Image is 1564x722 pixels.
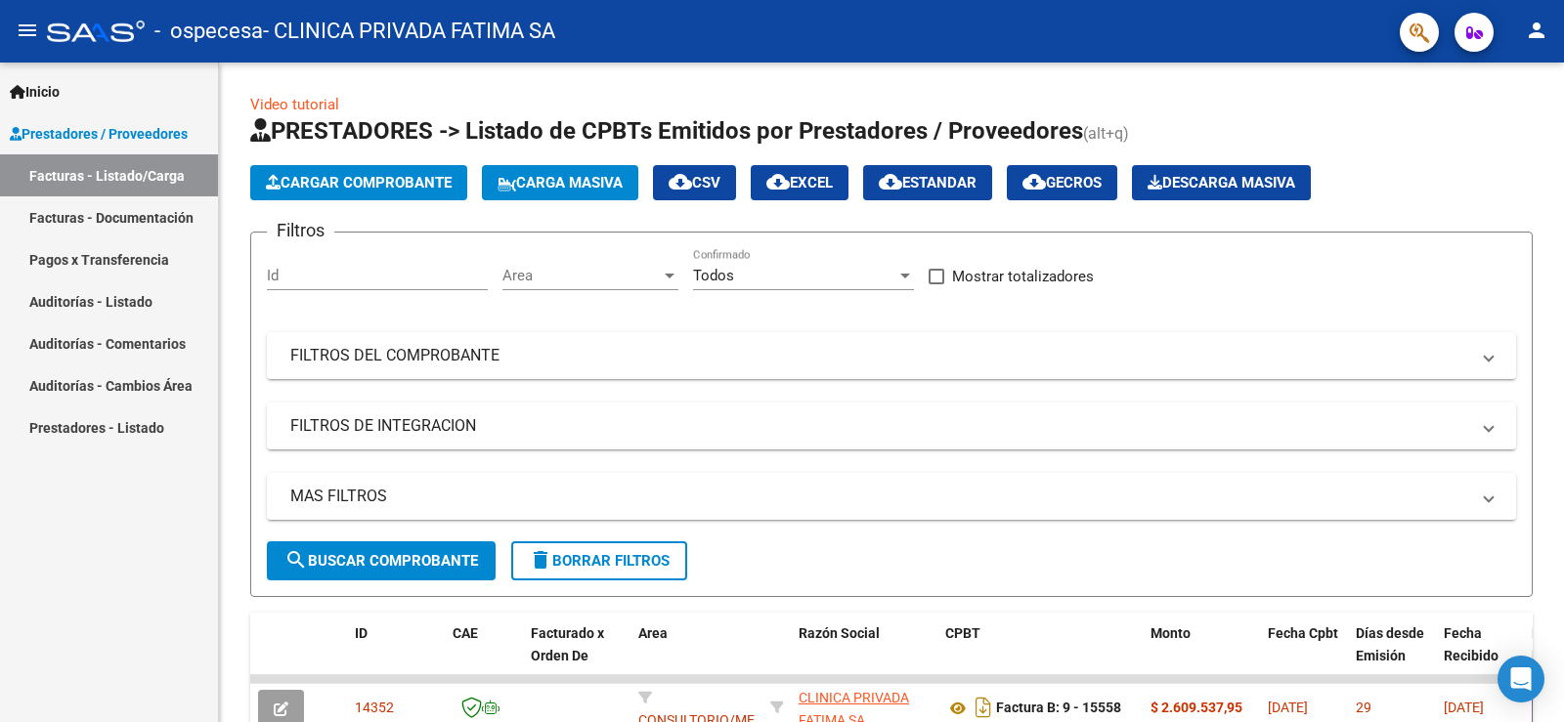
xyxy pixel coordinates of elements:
mat-expansion-panel-header: MAS FILTROS [267,473,1516,520]
span: 14352 [355,700,394,715]
app-download-masive: Descarga masiva de comprobantes (adjuntos) [1132,165,1311,200]
span: EXCEL [766,174,833,191]
datatable-header-cell: Fecha Recibido [1436,613,1524,699]
span: Borrar Filtros [529,552,670,570]
mat-panel-title: MAS FILTROS [290,486,1469,507]
mat-expansion-panel-header: FILTROS DEL COMPROBANTE [267,332,1516,379]
span: Todos [693,267,734,284]
strong: $ 2.609.537,95 [1151,700,1242,715]
button: Carga Masiva [482,165,638,200]
datatable-header-cell: Días desde Emisión [1348,613,1436,699]
button: Buscar Comprobante [267,541,496,580]
span: Monto [1151,625,1191,641]
span: Buscar Comprobante [284,552,478,570]
button: CSV [653,165,736,200]
datatable-header-cell: CPBT [937,613,1143,699]
mat-panel-title: FILTROS DE INTEGRACION [290,415,1469,437]
a: Video tutorial [250,96,339,113]
span: CPBT [945,625,980,641]
button: Estandar [863,165,992,200]
span: Area [638,625,668,641]
span: [DATE] [1444,700,1484,715]
span: Prestadores / Proveedores [10,123,188,145]
button: Descarga Masiva [1132,165,1311,200]
datatable-header-cell: CAE [445,613,523,699]
span: Inicio [10,81,60,103]
span: Razón Social [799,625,880,641]
mat-icon: cloud_download [1022,170,1046,193]
span: 29 [1356,700,1371,715]
span: Fecha Recibido [1444,625,1499,663]
div: Open Intercom Messenger [1498,656,1544,702]
datatable-header-cell: Area [630,613,762,699]
span: PRESTADORES -> Listado de CPBTs Emitidos por Prestadores / Proveedores [250,117,1083,145]
mat-panel-title: FILTROS DEL COMPROBANTE [290,345,1469,366]
mat-icon: cloud_download [669,170,692,193]
mat-icon: delete [529,548,552,572]
span: [DATE] [1268,700,1308,715]
span: Carga Masiva [498,174,623,191]
datatable-header-cell: Monto [1143,613,1260,699]
datatable-header-cell: ID [347,613,445,699]
button: Gecros [1007,165,1117,200]
span: CAE [453,625,478,641]
button: Cargar Comprobante [250,165,467,200]
span: CSV [669,174,720,191]
mat-expansion-panel-header: FILTROS DE INTEGRACION [267,403,1516,449]
datatable-header-cell: Facturado x Orden De [523,613,630,699]
mat-icon: search [284,548,308,572]
span: Estandar [879,174,977,191]
span: Gecros [1022,174,1102,191]
span: Mostrar totalizadores [952,265,1094,288]
mat-icon: person [1525,19,1548,42]
datatable-header-cell: Razón Social [791,613,937,699]
span: Fecha Cpbt [1268,625,1338,641]
span: Facturado x Orden De [531,625,604,663]
span: Area [502,267,661,284]
span: - CLINICA PRIVADA FATIMA SA [263,10,555,53]
span: Descarga Masiva [1148,174,1295,191]
button: Borrar Filtros [511,541,687,580]
span: (alt+q) [1083,124,1129,143]
button: EXCEL [751,165,848,200]
mat-icon: menu [16,19,39,42]
datatable-header-cell: Fecha Cpbt [1260,613,1348,699]
span: ID [355,625,368,641]
h3: Filtros [267,217,334,244]
span: - ospecesa [154,10,263,53]
mat-icon: cloud_download [879,170,902,193]
mat-icon: cloud_download [766,170,790,193]
span: Cargar Comprobante [266,174,452,191]
strong: Factura B: 9 - 15558 [996,701,1121,716]
span: Días desde Emisión [1356,625,1424,663]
